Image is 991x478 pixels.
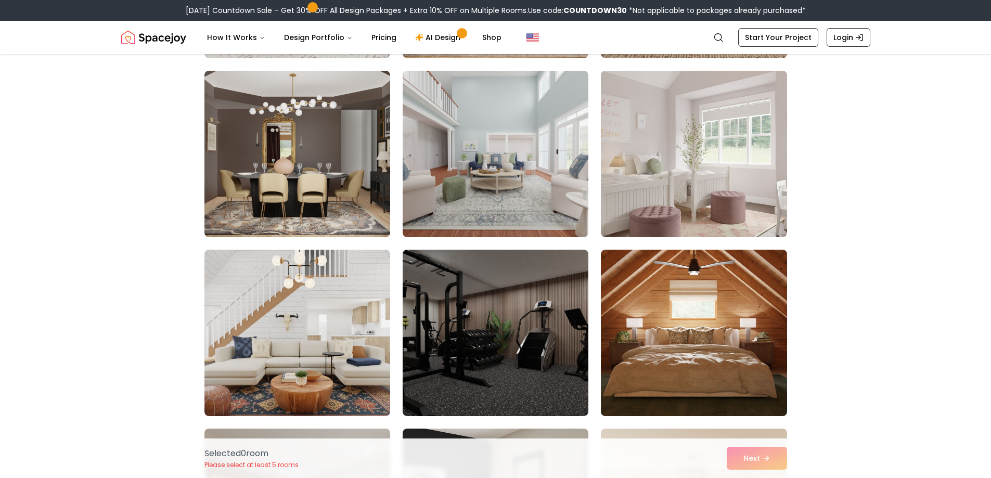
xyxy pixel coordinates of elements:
nav: Main [199,27,510,48]
img: Room room-33 [601,250,787,416]
img: Room room-29 [403,71,588,237]
a: Pricing [363,27,405,48]
a: Login [827,28,870,47]
a: Shop [474,27,510,48]
p: Please select at least 5 rooms [204,461,299,469]
a: Spacejoy [121,27,186,48]
p: Selected 0 room [204,447,299,460]
button: How It Works [199,27,274,48]
span: Use code: [528,5,627,16]
a: AI Design [407,27,472,48]
img: Room room-28 [204,71,390,237]
img: United States [526,31,539,44]
a: Start Your Project [738,28,818,47]
img: Spacejoy Logo [121,27,186,48]
button: Design Portfolio [276,27,361,48]
b: COUNTDOWN30 [563,5,627,16]
div: [DATE] Countdown Sale – Get 30% OFF All Design Packages + Extra 10% OFF on Multiple Rooms. [186,5,806,16]
nav: Global [121,21,870,54]
img: Room room-31 [204,250,390,416]
img: Room room-32 [403,250,588,416]
img: Room room-30 [601,71,787,237]
span: *Not applicable to packages already purchased* [627,5,806,16]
